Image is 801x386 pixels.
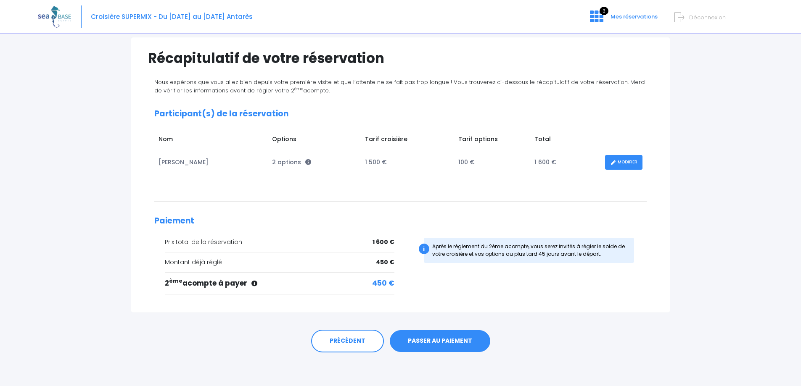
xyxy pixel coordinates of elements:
[390,330,490,352] a: PASSER AU PAIEMENT
[373,238,394,247] span: 1 600 €
[154,216,647,226] h2: Paiement
[600,7,608,15] span: 3
[530,151,601,174] td: 1 600 €
[154,131,268,151] td: Nom
[154,78,645,95] span: Nous espérons que vous allez bien depuis votre première visite et que l’attente ne se fait pas tr...
[454,151,530,174] td: 100 €
[294,86,303,92] sup: ème
[148,50,653,66] h1: Récapitulatif de votre réservation
[361,151,454,174] td: 1 500 €
[165,278,394,289] div: 2 acompte à payer
[583,16,663,24] a: 3 Mes réservations
[372,278,394,289] span: 450 €
[165,238,394,247] div: Prix total de la réservation
[165,258,394,267] div: Montant déjà réglé
[268,131,361,151] td: Options
[419,244,429,254] div: i
[424,238,634,263] div: Après le règlement du 2ème acompte, vous serez invités à régler le solde de votre croisière et vo...
[154,109,647,119] h2: Participant(s) de la réservation
[611,13,658,21] span: Mes réservations
[376,258,394,267] span: 450 €
[689,13,726,21] span: Déconnexion
[91,12,253,21] span: Croisière SUPERMIX - Du [DATE] au [DATE] Antarès
[272,158,311,166] span: 2 options
[454,131,530,151] td: Tarif options
[311,330,384,352] a: PRÉCÉDENT
[530,131,601,151] td: Total
[154,151,268,174] td: [PERSON_NAME]
[169,277,182,284] sup: ème
[605,155,642,170] a: MODIFIER
[361,131,454,151] td: Tarif croisière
